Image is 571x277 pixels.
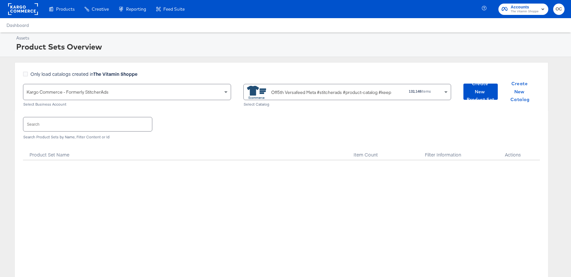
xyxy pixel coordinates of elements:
button: OC [553,4,565,15]
a: Dashboard [6,23,29,28]
span: Feed Suite [163,6,185,12]
span: OC [556,6,562,13]
span: Create New Product Set [466,80,495,104]
input: Search product sets [23,117,152,131]
div: Product Set Name [23,144,346,160]
button: Create New Product Set [463,84,498,100]
div: Select Catalog [243,102,451,107]
span: Creative [92,6,109,12]
div: Filter Information [400,144,486,160]
span: Only load catalogs created in [30,71,137,77]
span: Reporting [126,6,146,12]
div: Search Product Sets by Name, Filter Content or Id [23,135,540,139]
strong: 132,148 [409,89,421,94]
div: Actions [486,144,540,160]
div: Product Sets Overview [16,41,563,52]
div: Select Business Account [23,102,231,107]
span: Accounts [511,4,539,11]
div: Assets [16,35,563,41]
span: Create New Catalog [506,80,535,104]
div: Toggle SortBy [346,144,400,160]
span: Products [56,6,75,12]
div: Off5th Versafeed Meta #stitcherads #product-catalog #keep [271,89,391,96]
span: The Vitamin Shoppe [511,9,539,14]
div: Item Count [346,144,400,160]
div: Toggle SortBy [23,144,346,160]
button: AccountsThe Vitamin Shoppe [498,4,548,15]
strong: The Vitamin Shoppe [93,71,137,77]
button: Create New Catalog [503,84,537,100]
div: items [402,89,431,94]
span: Kargo Commerce - Formerly StitcherAds [27,89,109,95]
